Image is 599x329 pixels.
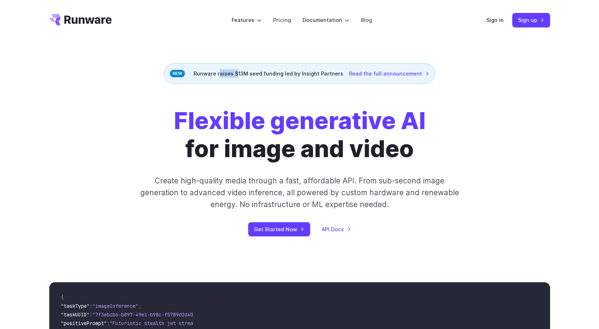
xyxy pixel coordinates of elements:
label: Documentation [303,16,349,24]
label: Features [232,16,262,24]
a: Sign up [512,13,550,27]
span: "7f3ebcb6-b897-49e1-b98c-f5789d2d40d7" [92,311,202,318]
span: "Futuristic stealth jet streaking through a neon-lit cityscape with glowing purple exhaust" [110,320,372,326]
div: Runware raises $13M seed funding led by Insight Partners [164,63,435,84]
a: Blog [361,16,372,24]
span: , [139,303,141,309]
a: Sign in [486,16,504,24]
a: Read the full announcement [349,69,429,78]
a: Get Started Now [248,222,310,236]
span: { [61,294,64,301]
a: API Docs [322,225,351,233]
span: : [107,320,110,326]
span: : [90,303,92,309]
span: : [90,311,92,318]
h1: for image and video [174,107,426,163]
span: "positivePrompt" [61,320,107,326]
span: "imageInference" [92,303,139,309]
p: Create high-quality media through a fast, affordable API. From sub-second image generation to adv... [139,175,460,211]
span: "taskUUID" [61,311,90,318]
a: Go to / [49,14,112,26]
strong: Flexible generative AI [174,106,426,135]
a: Pricing [273,16,291,24]
span: "taskType" [61,303,90,309]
